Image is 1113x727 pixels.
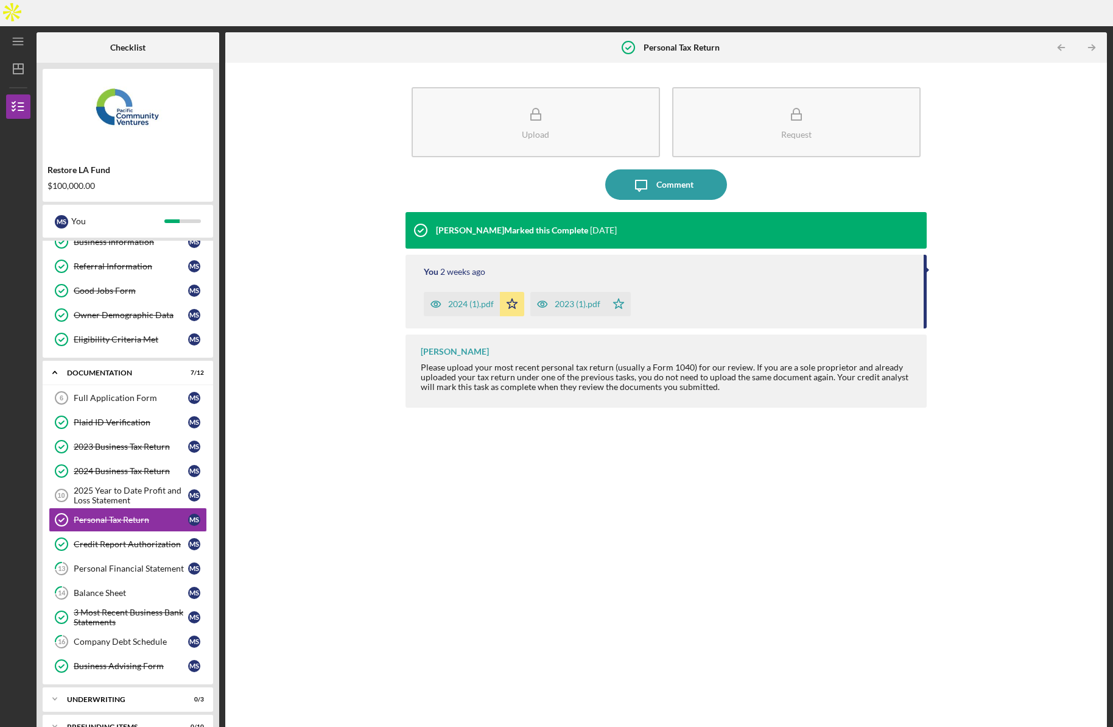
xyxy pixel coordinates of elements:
div: M S [188,260,200,272]
div: Documentation [67,369,174,377]
button: Request [672,87,921,157]
button: Comment [605,169,727,200]
div: 7 / 12 [182,369,204,377]
div: Please upload your most recent personal tax return (usually a Form 1040) for our review. If you a... [421,363,915,392]
div: Good Jobs Form [74,286,188,296]
div: M S [188,416,200,428]
div: M S [55,215,68,229]
a: Business InformationMS [49,230,207,254]
div: You [424,267,438,277]
div: M S [188,514,200,526]
div: Referral Information [74,261,188,271]
div: Underwriting [67,696,174,703]
div: Plaid ID Verification [74,417,188,427]
div: M S [188,392,200,404]
div: Credit Report Authorization [74,539,188,549]
tspan: 6 [60,394,63,402]
div: M S [188,538,200,550]
a: 102025 Year to Date Profit and Loss StatementMS [49,483,207,508]
div: Restore LA Fund [47,165,208,175]
a: 6Full Application FormMS [49,386,207,410]
div: Upload [522,130,549,139]
div: Company Debt Schedule [74,637,188,647]
a: 13Personal Financial StatementMS [49,556,207,581]
div: Balance Sheet [74,588,188,598]
a: Personal Tax ReturnMS [49,508,207,532]
a: 14Balance SheetMS [49,581,207,605]
div: Comment [656,169,693,200]
div: Request [781,130,812,139]
div: M S [188,465,200,477]
div: M S [188,489,200,502]
a: Good Jobs FormMS [49,278,207,303]
div: M S [188,587,200,599]
img: Product logo [43,75,213,148]
time: 2025-09-19 14:16 [440,267,485,277]
a: 2024 Business Tax ReturnMS [49,459,207,483]
div: Business Information [74,237,188,247]
a: Eligibility Criteria MetMS [49,327,207,352]
div: $100,000.00 [47,181,208,191]
tspan: 10 [57,492,65,499]
a: 3 Most Recent Business Bank StatementsMS [49,605,207,629]
a: Plaid ID VerificationMS [49,410,207,434]
div: M S [188,309,200,321]
b: Personal Tax Return [644,43,720,52]
div: Business Advising Form [74,661,188,671]
div: M S [188,660,200,672]
div: [PERSON_NAME] Marked this Complete [436,225,588,235]
div: Eligibility Criteria Met [74,335,188,344]
div: Personal Financial Statement [74,564,188,573]
a: 2023 Business Tax ReturnMS [49,434,207,459]
div: M S [188,441,200,453]
a: Owner Demographic DataMS [49,303,207,327]
button: 2023 (1).pdf [530,292,631,316]
div: M S [188,285,200,297]
div: 2023 Business Tax Return [74,442,188,452]
div: 2024 (1).pdf [448,299,494,309]
tspan: 16 [58,638,66,646]
a: Business Advising FormMS [49,654,207,678]
div: M S [188,236,200,248]
button: 2024 (1).pdf [424,292,524,316]
div: 2024 Business Tax Return [74,466,188,476]
div: M S [188,562,200,575]
div: [PERSON_NAME] [421,347,489,356]
time: 2025-09-26 00:32 [590,225,617,235]
div: 0 / 3 [182,696,204,703]
a: Credit Report AuthorizationMS [49,532,207,556]
div: 3 Most Recent Business Bank Statements [74,608,188,627]
div: Full Application Form [74,393,188,403]
div: Owner Demographic Data [74,310,188,320]
a: 16Company Debt ScheduleMS [49,629,207,654]
div: 2023 (1).pdf [555,299,600,309]
a: Referral InformationMS [49,254,207,278]
div: 2025 Year to Date Profit and Loss Statement [74,486,188,505]
tspan: 13 [58,565,65,573]
button: Upload [412,87,660,157]
tspan: 14 [58,589,66,597]
div: M S [188,636,200,648]
div: M S [188,333,200,346]
div: You [71,211,164,232]
div: Personal Tax Return [74,515,188,525]
div: M S [188,611,200,623]
b: Checklist [110,43,146,52]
